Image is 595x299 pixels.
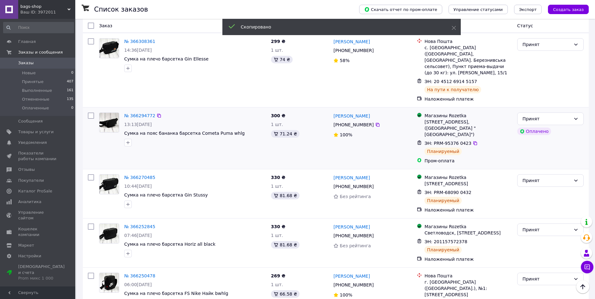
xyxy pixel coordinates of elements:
[333,39,370,45] a: [PERSON_NAME]
[18,275,65,281] div: Prom микс 1 000
[424,148,462,155] div: Планируемый
[271,130,300,138] div: 71.24 ₴
[124,48,152,53] span: 14:36[DATE]
[124,184,152,189] span: 10:44[DATE]
[124,291,228,296] a: Сумка на плечо барсетка FS Nike Найк bwhlg
[424,141,471,146] span: ЭН: PRM-95376 0423
[424,79,477,84] span: ЭН: 20 4512 6914 5157
[424,119,512,138] div: [STREET_ADDRESS], ([GEOGRAPHIC_DATA] "[GEOGRAPHIC_DATA]")
[424,174,512,181] div: Магазины Rozetka
[424,96,512,102] div: Наложенный платеж
[20,9,75,15] div: Ваш ID: 3972011
[67,88,73,93] span: 161
[124,233,152,238] span: 07:46[DATE]
[424,86,481,93] div: На пути к получателю
[271,184,283,189] span: 1 шт.
[71,70,73,76] span: 0
[424,38,512,45] div: Нова Пошта
[333,273,370,279] a: [PERSON_NAME]
[18,129,54,135] span: Товары и услуги
[517,23,533,28] span: Статус
[424,246,462,254] div: Планируемый
[333,224,370,230] a: [PERSON_NAME]
[18,226,58,238] span: Кошелек компании
[364,7,437,12] span: Скачать отчет по пром-оплате
[424,158,512,164] div: Пром-оплата
[424,256,512,262] div: Наложенный платеж
[99,113,119,132] img: Фото товару
[99,174,119,194] a: Фото товару
[333,184,374,189] span: [PHONE_NUMBER]
[18,253,41,259] span: Настройки
[271,233,283,238] span: 1 шт.
[67,79,73,85] span: 407
[124,242,215,247] a: Сумка на плечо барсетка Horiz all black
[424,190,471,195] span: ЭН: PRM-68090 0432
[424,273,512,279] div: Нова Пошта
[424,45,512,76] div: с. [GEOGRAPHIC_DATA] ([GEOGRAPHIC_DATA], [GEOGRAPHIC_DATA]. Березнивська сельсовет), Пункт приема...
[333,175,370,181] a: [PERSON_NAME]
[271,122,283,127] span: 1 шт.
[94,6,148,13] h1: Список заказов
[333,48,374,53] span: [PHONE_NUMBER]
[124,273,155,278] a: № 366250478
[523,177,571,184] div: Принят
[517,128,551,135] div: Оплачено
[99,224,119,243] img: Фото товару
[124,122,152,127] span: 13:13[DATE]
[333,113,370,119] a: [PERSON_NAME]
[18,60,34,66] span: Заказы
[271,39,285,44] span: 299 ₴
[271,48,283,53] span: 1 шт.
[523,41,571,48] div: Принят
[99,175,119,194] img: Фото товару
[3,22,74,33] input: Поиск
[424,181,512,187] div: [STREET_ADDRESS]
[18,178,44,183] span: Покупатели
[20,4,67,9] span: bags-shop
[523,115,571,122] div: Принят
[22,70,36,76] span: Новые
[124,56,209,61] span: Сумка на плечо барсетка Gin Ellesse
[124,39,155,44] a: № 366308361
[271,113,285,118] span: 300 ₴
[18,50,63,55] span: Заказы и сообщения
[271,241,300,249] div: 81.68 ₴
[99,113,119,133] a: Фото товару
[22,105,49,111] span: Оплаченные
[340,132,352,137] span: 100%
[424,197,462,204] div: Планируемый
[22,88,52,93] span: Выполненные
[124,282,152,287] span: 06:00[DATE]
[271,273,285,278] span: 269 ₴
[271,175,285,180] span: 330 ₴
[542,7,589,12] a: Создать заказ
[99,273,119,293] a: Фото товару
[18,199,41,205] span: Аналитика
[241,24,436,30] div: Скопировано
[18,39,36,45] span: Главная
[424,207,512,213] div: Наложенный платеж
[333,233,374,238] span: [PHONE_NUMBER]
[22,97,49,102] span: Отмененные
[581,261,593,273] button: Чат с покупателем
[22,79,44,85] span: Принятые
[340,58,349,63] span: 58%
[99,38,119,58] a: Фото товару
[424,223,512,230] div: Магазины Rozetka
[18,167,35,172] span: Отзывы
[18,210,58,221] span: Управление сайтом
[424,113,512,119] div: Магазины Rozetka
[548,5,589,14] button: Создать заказ
[99,223,119,244] a: Фото товару
[424,230,512,236] div: Светловодск, [STREET_ADDRESS]
[424,239,467,244] span: ЭН: 201157572378
[359,5,442,14] button: Скачать отчет по пром-оплате
[18,140,47,145] span: Уведомления
[124,131,245,136] a: Сумка на пояс бананка барсетка Cometa Puma whlg
[271,224,285,229] span: 330 ₴
[18,188,52,194] span: Каталог ProSale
